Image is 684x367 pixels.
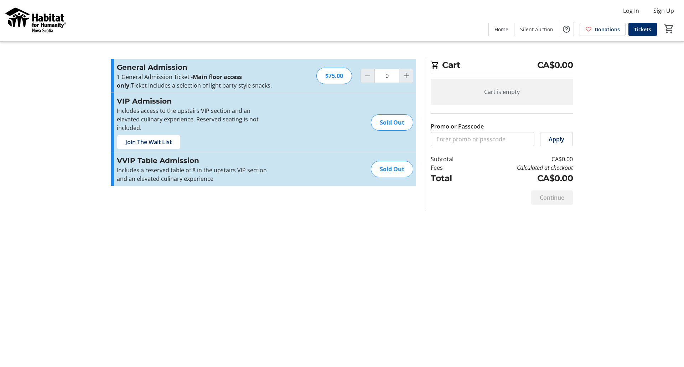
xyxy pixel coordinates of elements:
[117,73,273,90] p: 1 General Admission Ticket - Ticket includes a selection of light party-style snacks.
[653,6,674,15] span: Sign Up
[559,22,574,36] button: Help
[595,26,620,33] span: Donations
[117,62,273,73] h3: General Admission
[374,69,399,83] input: General Admission Quantity
[520,26,553,33] span: Silent Auction
[399,69,413,83] button: Increment by one
[648,5,680,16] button: Sign Up
[371,114,413,131] div: Sold Out
[431,79,573,105] div: Cart is empty
[117,135,180,149] button: Join The Wait List
[431,122,484,131] label: Promo or Passcode
[580,23,626,36] a: Donations
[431,163,472,172] td: Fees
[125,138,172,146] span: Join The Wait List
[431,59,573,73] h2: Cart
[117,96,273,106] h3: VIP Admission
[634,26,651,33] span: Tickets
[472,163,573,172] td: Calculated at checkout
[472,172,573,185] td: CA$0.00
[371,161,413,177] div: Sold Out
[537,59,573,72] span: CA$0.00
[117,106,273,132] p: Includes access to the upstairs VIP section and an elevated culinary experience. Reserved seating...
[617,5,645,16] button: Log In
[316,68,352,84] div: $75.00
[472,155,573,163] td: CA$0.00
[117,166,273,183] p: Includes a reserved table of 8 in the upstairs VIP section and an elevated culinary experience
[489,23,514,36] a: Home
[117,155,273,166] h3: VVIP Table Admission
[494,26,508,33] span: Home
[431,132,534,146] input: Enter promo or passcode
[431,172,472,185] td: Total
[663,22,675,35] button: Cart
[514,23,559,36] a: Silent Auction
[623,6,639,15] span: Log In
[4,3,68,38] img: Habitat for Humanity Nova Scotia's Logo
[431,155,472,163] td: Subtotal
[549,135,564,143] span: Apply
[628,23,657,36] a: Tickets
[540,132,573,146] button: Apply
